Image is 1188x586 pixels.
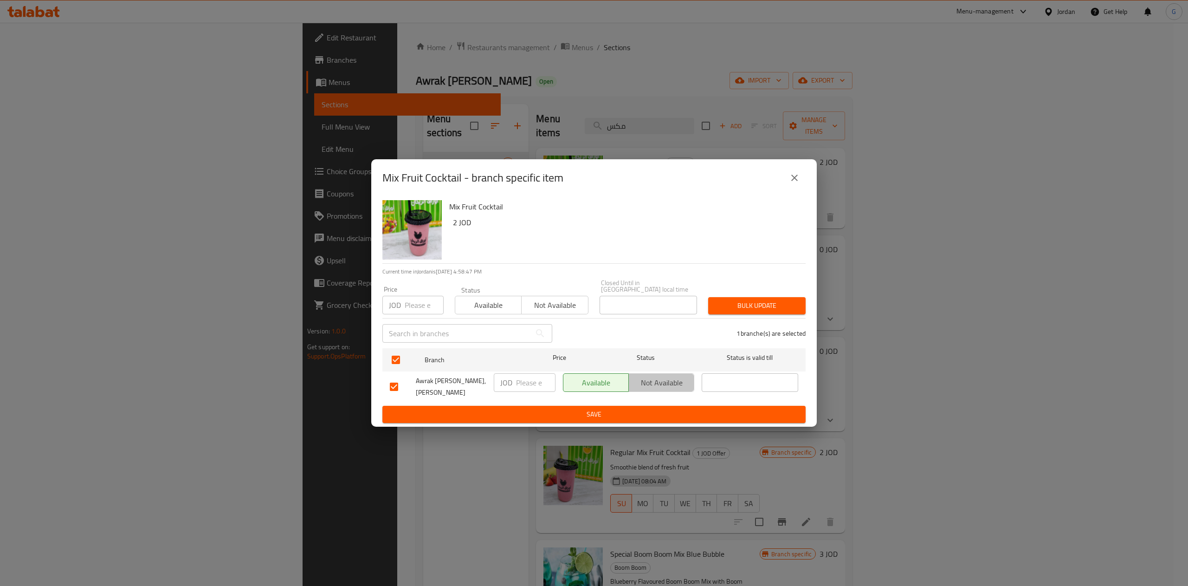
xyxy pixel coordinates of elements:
span: Status is valid till [702,352,798,364]
button: Not available [521,296,588,314]
span: Available [567,376,625,390]
input: Please enter price [405,296,444,314]
span: Save [390,409,798,420]
button: close [783,167,806,189]
input: Search in branches [382,324,531,343]
span: Not available [633,376,691,390]
p: Current time in Jordan is [DATE] 4:58:47 PM [382,267,806,276]
span: Bulk update [716,300,798,312]
button: Available [563,373,629,392]
p: JOD [500,377,512,388]
span: Not available [525,299,584,312]
span: Branch [425,354,521,366]
h6: Mix Fruit Cocktail [449,200,798,213]
h6: 2 JOD [453,216,798,229]
button: Available [455,296,522,314]
button: Save [382,406,806,423]
span: Awrak [PERSON_NAME], [PERSON_NAME] [416,375,486,398]
img: Mix Fruit Cocktail [382,200,442,260]
button: Bulk update [708,297,806,314]
span: Status [598,352,694,364]
h2: Mix Fruit Cocktail - branch specific item [382,170,563,185]
p: JOD [389,300,401,311]
input: Please enter price [516,373,555,392]
button: Not available [628,373,694,392]
span: Price [529,352,590,364]
p: 1 branche(s) are selected [736,329,806,338]
span: Available [459,299,518,312]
